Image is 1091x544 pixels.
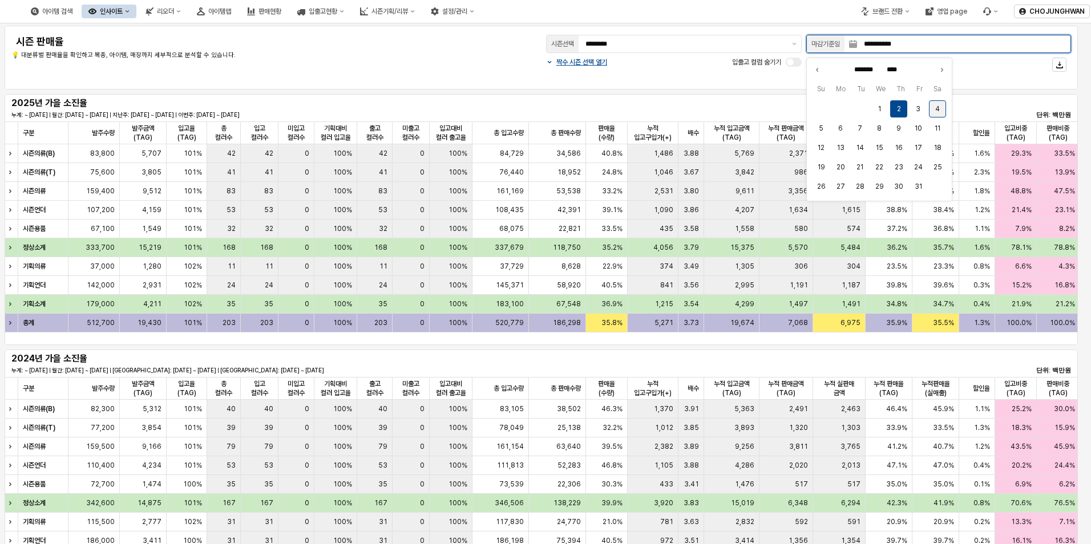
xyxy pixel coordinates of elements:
[305,168,309,177] span: 0
[928,83,947,95] span: Sa
[265,262,273,271] span: 11
[240,5,288,18] div: 판매현황
[654,205,673,214] span: 1,090
[813,139,830,156] button: 2025-10-12
[23,384,34,393] span: 구분
[1015,224,1032,233] span: 7.9%
[919,5,974,18] div: 영업 page
[23,225,46,233] strong: 시즌용품
[887,243,907,252] span: 36.2%
[184,186,202,196] span: 101%
[937,7,967,15] div: 영업 page
[5,314,19,332] div: Expand row
[654,149,673,158] span: 1,486
[90,149,115,158] span: 83,800
[184,168,202,177] span: 101%
[333,149,352,158] span: 100%
[632,124,673,142] span: 누적 입고구입가(+)
[265,281,273,290] span: 24
[245,124,274,142] span: 입고 컬러수
[157,7,174,15] div: 리오더
[11,98,188,109] h5: 2025년 가을 소진율
[871,120,888,137] button: 2025-10-08
[24,5,79,18] div: 아이템 검색
[886,205,907,214] span: 38.8%
[811,83,830,95] span: Su
[890,139,907,156] button: 2025-10-16
[911,83,928,95] span: Fr
[190,5,238,18] button: 아이템맵
[305,186,309,196] span: 0
[379,262,387,271] span: 11
[832,159,849,176] button: 2025-10-20
[870,83,891,95] span: We
[787,35,801,52] button: 제안 사항 표시
[86,186,115,196] span: 159,400
[813,120,830,137] button: 2025-10-05
[551,38,574,50] div: 시즌선택
[499,168,524,177] span: 76,440
[184,205,202,214] span: 101%
[208,7,231,15] div: 아이템맵
[851,178,868,195] button: 2025-10-28
[709,124,754,142] span: 누적 입고금액(TAG)
[794,262,808,271] span: 306
[333,224,352,233] span: 100%
[811,64,823,75] button: Previous month
[1058,262,1075,271] span: 4.3%
[732,58,781,66] span: 입출고 컬럼 숨기기
[591,124,623,142] span: 판매율(수량)
[260,243,273,252] span: 168
[333,168,352,177] span: 100%
[305,281,309,290] span: 0
[371,7,408,15] div: 시즌기획/리뷰
[258,7,281,15] div: 판매현황
[602,168,623,177] span: 24.8%
[1011,243,1032,252] span: 78.1%
[184,281,202,290] span: 102%
[184,243,202,252] span: 101%
[5,163,19,181] div: Expand row
[397,124,425,142] span: 미출고 컬러수
[184,149,202,158] span: 101%
[734,149,754,158] span: 5,769
[764,124,808,142] span: 누적 판매금액(TAG)
[362,379,387,397] span: 출고 컬러수
[684,224,699,233] span: 3.58
[309,7,337,15] div: 입출고현황
[184,262,202,271] span: 102%
[684,262,699,271] span: 3.49
[929,159,946,176] button: 2025-10-25
[1059,224,1075,233] span: 8.2%
[42,7,72,15] div: 아이템 검색
[974,243,990,252] span: 1.6%
[245,379,274,397] span: 입고 컬러수
[495,205,524,214] span: 108,435
[764,379,808,397] span: 누적 판매금액(TAG)
[265,224,273,233] span: 32
[602,243,623,252] span: 35.2%
[305,243,309,252] span: 0
[5,419,19,437] div: Expand row
[890,120,907,137] button: 2025-10-09
[660,262,673,271] span: 374
[420,243,425,252] span: 0
[92,384,115,393] span: 발주수량
[891,83,911,95] span: Th
[556,186,581,196] span: 53,538
[434,124,467,142] span: 입고대비 컬러 출고율
[424,5,481,18] div: 설정/관리
[847,262,860,271] span: 304
[143,186,161,196] span: 9,512
[496,186,524,196] span: 161,169
[143,262,161,271] span: 1,280
[794,168,808,177] span: 986
[290,5,351,18] div: 입출고현황
[871,178,888,195] button: 2025-10-29
[735,168,754,177] span: 3,842
[23,168,55,176] strong: 시즌의류(T)
[16,36,448,47] h4: 시즌 판매율
[1054,243,1075,252] span: 78.8%
[5,220,19,238] div: Expand row
[448,224,467,233] span: 100%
